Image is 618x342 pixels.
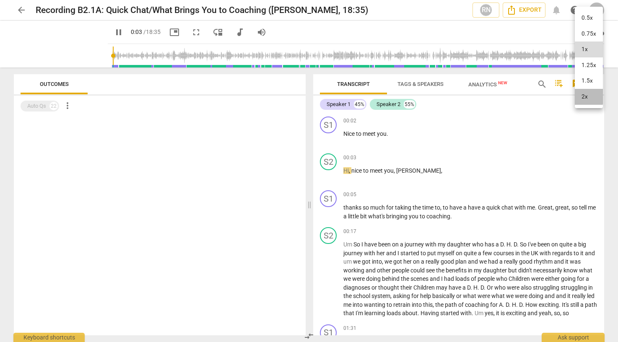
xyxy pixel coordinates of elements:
[575,89,603,105] li: 2x
[575,10,603,26] li: 0.5x
[575,57,603,73] li: 1.25x
[575,26,603,42] li: 0.75x
[575,41,603,57] li: 1x
[575,73,603,89] li: 1.5x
